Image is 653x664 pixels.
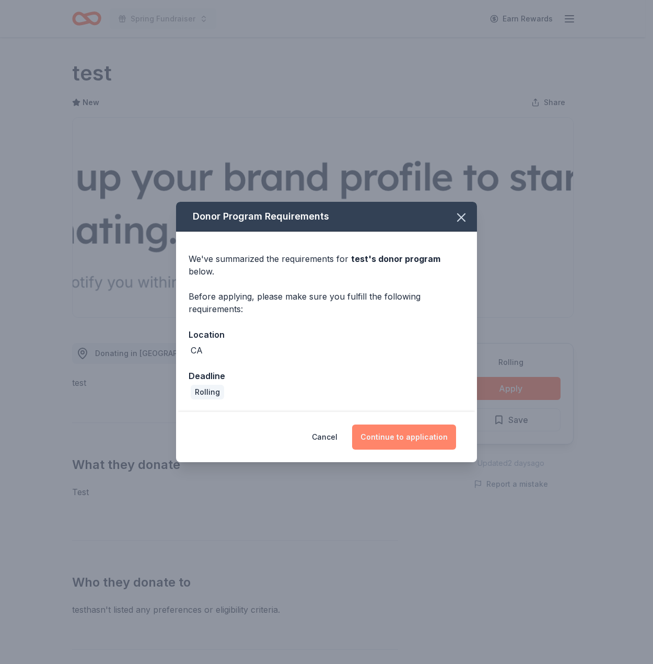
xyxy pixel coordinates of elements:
[351,254,440,264] span: test 's donor program
[352,425,456,450] button: Continue to application
[191,385,224,399] div: Rolling
[191,344,203,357] div: CA
[189,328,464,341] div: Location
[189,369,464,383] div: Deadline
[189,253,464,278] div: We've summarized the requirements for below.
[189,290,464,315] div: Before applying, please make sure you fulfill the following requirements:
[176,202,477,232] div: Donor Program Requirements
[312,425,337,450] button: Cancel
